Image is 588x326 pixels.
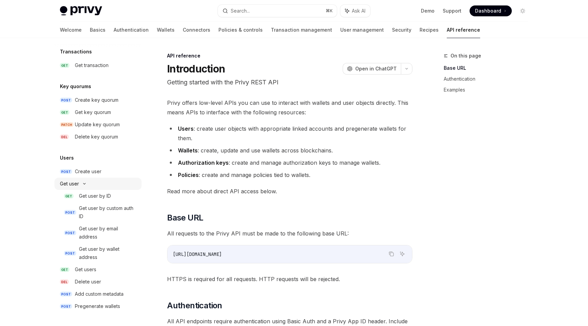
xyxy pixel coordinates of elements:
[60,292,72,297] span: POST
[167,78,412,87] p: Getting started with the Privy REST API
[443,7,461,14] a: Support
[167,186,412,196] span: Read more about direct API access below.
[64,210,76,215] span: POST
[444,63,534,74] a: Base URL
[447,22,480,38] a: API reference
[60,48,92,56] h5: Transactions
[444,84,534,95] a: Examples
[167,158,412,167] li: : create and manage authorization keys to manage wallets.
[60,154,74,162] h5: Users
[167,300,222,311] span: Authentication
[470,5,512,16] a: Dashboard
[392,22,411,38] a: Security
[54,59,142,71] a: GETGet transaction
[167,98,412,117] span: Privy offers low-level APIs you can use to interact with wallets and user objects directly. This ...
[54,131,142,143] a: DELDelete key quorum
[60,169,72,174] span: POST
[167,52,412,59] div: API reference
[157,22,175,38] a: Wallets
[178,159,229,166] strong: Authorization keys
[167,229,412,238] span: All requests to the Privy API must be made to the following base URL:
[75,265,96,274] div: Get users
[178,172,199,178] strong: Policies
[352,7,365,14] span: Ask AI
[75,61,109,69] div: Get transaction
[355,65,397,72] span: Open in ChatGPT
[173,251,222,257] span: [URL][DOMAIN_NAME]
[60,63,69,68] span: GET
[517,5,528,16] button: Toggle dark mode
[340,5,370,17] button: Ask AI
[54,263,142,276] a: GETGet users
[75,302,120,310] div: Pregenerate wallets
[54,190,142,202] a: GETGet user by ID
[167,63,225,75] h1: Introduction
[54,288,142,300] a: POSTAdd custom metadata
[343,63,401,75] button: Open in ChatGPT
[60,122,73,127] span: PATCH
[326,8,333,14] span: ⌘ K
[54,94,142,106] a: POSTCreate key quorum
[64,230,76,235] span: POST
[60,82,91,91] h5: Key quorums
[60,110,69,115] span: GET
[75,133,118,141] div: Delete key quorum
[60,134,69,140] span: DEL
[60,22,82,38] a: Welcome
[451,52,481,60] span: On this page
[75,120,120,129] div: Update key quorum
[444,74,534,84] a: Authentication
[79,192,111,200] div: Get user by ID
[54,243,142,263] a: POSTGet user by wallet address
[75,108,111,116] div: Get key quorum
[475,7,501,14] span: Dashboard
[398,249,407,258] button: Ask AI
[54,300,142,312] a: POSTPregenerate wallets
[167,274,412,284] span: HTTPS is required for all requests. HTTP requests will be rejected.
[75,278,101,286] div: Delete user
[218,5,337,17] button: Search...⌘K
[60,304,72,309] span: POST
[54,223,142,243] a: POSTGet user by email address
[75,290,124,298] div: Add custom metadata
[340,22,384,38] a: User management
[54,202,142,223] a: POSTGet user by custom auth ID
[420,22,439,38] a: Recipes
[167,124,412,143] li: : create user objects with appropriate linked accounts and pregenerate wallets for them.
[54,118,142,131] a: PATCHUpdate key quorum
[178,147,198,154] strong: Wallets
[231,7,250,15] div: Search...
[60,267,69,272] span: GET
[60,279,69,284] span: DEL
[64,194,73,199] span: GET
[387,249,396,258] button: Copy the contents from the code block
[218,22,263,38] a: Policies & controls
[271,22,332,38] a: Transaction management
[114,22,149,38] a: Authentication
[54,106,142,118] a: GETGet key quorum
[64,251,76,256] span: POST
[79,245,137,261] div: Get user by wallet address
[60,180,79,188] div: Get user
[79,225,137,241] div: Get user by email address
[54,165,142,178] a: POSTCreate user
[167,170,412,180] li: : create and manage policies tied to wallets.
[178,125,194,132] strong: Users
[183,22,210,38] a: Connectors
[421,7,435,14] a: Demo
[167,212,203,223] span: Base URL
[60,98,72,103] span: POST
[79,204,137,221] div: Get user by custom auth ID
[90,22,105,38] a: Basics
[60,6,102,16] img: light logo
[75,96,118,104] div: Create key quorum
[75,167,101,176] div: Create user
[54,276,142,288] a: DELDelete user
[167,146,412,155] li: : create, update and use wallets across blockchains.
